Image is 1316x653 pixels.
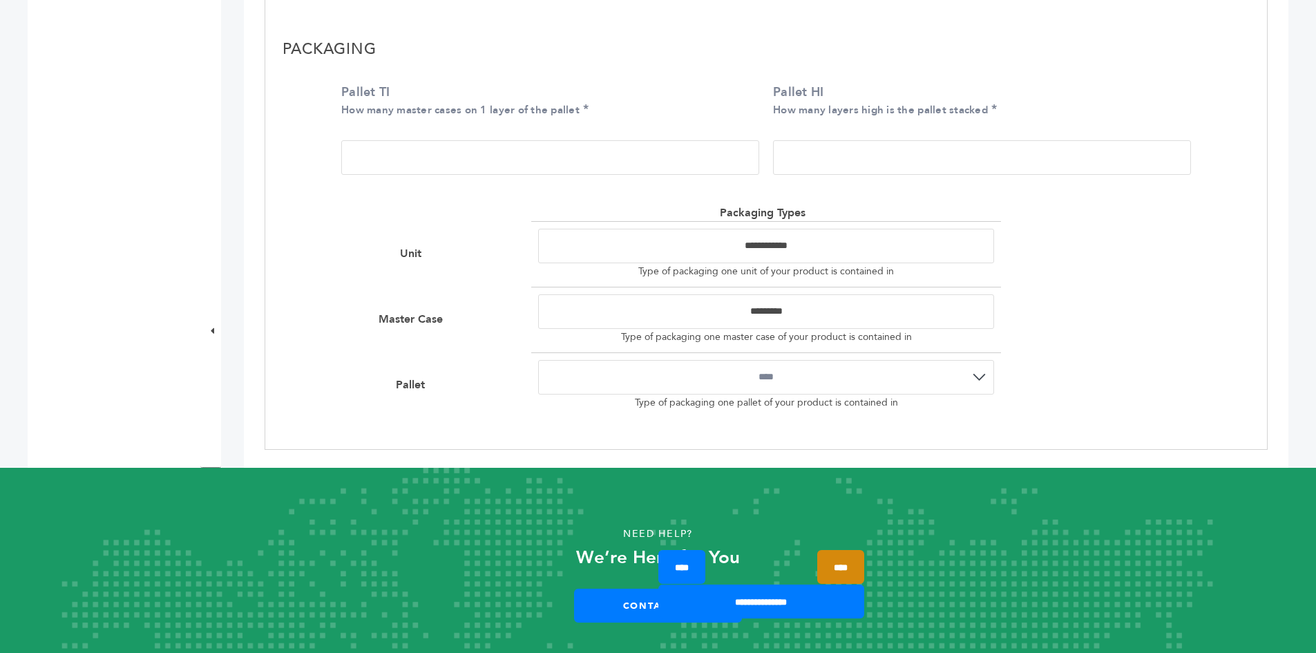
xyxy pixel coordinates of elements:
[574,589,742,623] a: Contact Us
[773,84,1184,118] label: Pallet HI
[379,312,450,327] div: Master Case
[538,263,994,280] p: Type of packaging one unit of your product is contained in
[396,377,432,392] div: Pallet
[341,103,580,117] small: How many master cases on 1 layer of the pallet
[341,84,752,118] label: Pallet TI
[538,329,994,346] p: Type of packaging one master case of your product is contained in
[773,103,988,117] small: How many layers high is the pallet stacked
[576,545,740,570] strong: We’re Here for You
[400,246,428,261] div: Unit
[720,205,812,220] div: Packaging Types
[538,395,994,411] p: Type of packaging one pallet of your product is contained in
[283,40,1250,66] h2: Packaging
[66,524,1250,545] p: Need Help?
